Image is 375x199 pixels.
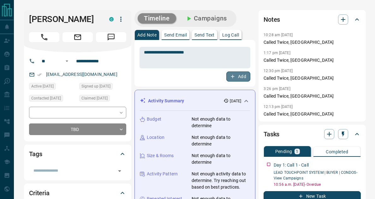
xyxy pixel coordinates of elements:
[147,152,174,159] p: Size & Rooms
[264,57,361,64] p: Called Twice, [GEOGRAPHIC_DATA]
[264,127,361,142] div: Tasks
[222,33,239,37] p: Log Call
[147,134,164,141] p: Location
[264,87,290,91] p: 3:26 pm [DATE]
[148,98,184,104] p: Activity Summary
[194,33,215,37] p: Send Text
[29,146,126,162] div: Tags
[274,182,361,187] p: 10:56 a.m. [DATE] - Overdue
[81,83,110,89] span: Signed up [DATE]
[29,188,50,198] h2: Criteria
[264,111,361,117] p: Called Twice, [GEOGRAPHIC_DATA]
[81,95,108,101] span: Claimed [DATE]
[226,71,250,82] button: Add
[29,32,59,42] span: Call
[192,152,250,166] p: Not enough data to determine
[326,150,348,154] p: Completed
[274,162,309,168] p: Day 1: Call 1 - Call
[264,69,293,73] p: 12:30 pm [DATE]
[137,33,157,37] p: Add Note
[29,83,76,92] div: Wed Aug 13 2025
[147,116,161,122] p: Budget
[264,51,290,55] p: 1:17 pm [DATE]
[109,17,114,21] div: condos.ca
[29,14,100,24] h1: [PERSON_NAME]
[296,149,298,154] p: 1
[179,13,233,24] button: Campaigns
[264,39,361,46] p: Called Twice, [GEOGRAPHIC_DATA]
[264,93,361,99] p: Called Twice, [GEOGRAPHIC_DATA]
[138,13,176,24] button: Timeline
[31,95,61,101] span: Contacted [DATE]
[96,32,126,42] span: Message
[164,33,187,37] p: Send Email
[37,72,42,77] svg: Email Verified
[192,116,250,129] p: Not enough data to determine
[46,72,117,77] a: [EMAIL_ADDRESS][DOMAIN_NAME]
[29,95,76,104] div: Thu Jul 31 2025
[275,149,292,154] p: Pending
[79,83,126,92] div: Thu Jul 31 2025
[147,171,178,177] p: Activity Pattern
[264,12,361,27] div: Notes
[63,57,71,65] button: Open
[62,32,93,42] span: Email
[264,105,293,109] p: 12:13 pm [DATE]
[264,75,361,82] p: Called Twice, [GEOGRAPHIC_DATA]
[29,149,42,159] h2: Tags
[31,83,54,89] span: Active [DATE]
[140,95,250,107] div: Activity Summary[DATE]
[192,134,250,147] p: Not enough data to determine
[264,14,280,25] h2: Notes
[79,95,126,104] div: Thu Jul 31 2025
[230,98,241,104] p: [DATE]
[115,167,124,175] button: Open
[264,33,293,37] p: 10:28 am [DATE]
[29,123,126,135] div: TBD
[192,171,250,190] p: Not enough activity data to determine. Try reaching out based on best practices.
[264,129,279,139] h2: Tasks
[274,170,357,180] a: LEAD TOUCHPOINT SYSTEM | BUYER | CONDOS- View Campaigns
